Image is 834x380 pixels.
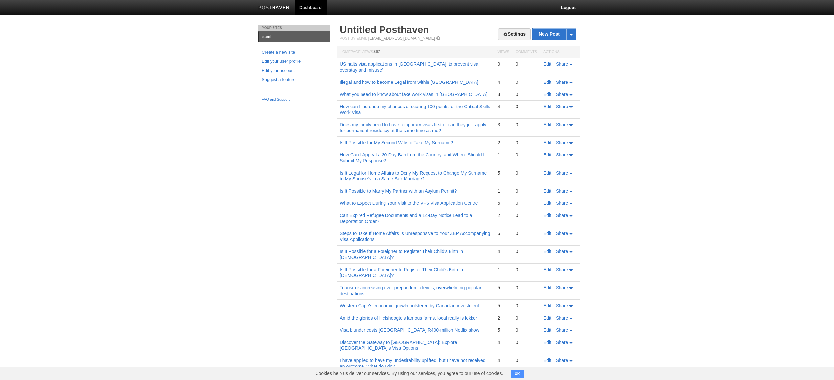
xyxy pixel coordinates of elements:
div: 5 [497,170,509,176]
a: FAQ and Support [262,97,326,103]
a: Discover the Gateway to [GEOGRAPHIC_DATA]: Explore [GEOGRAPHIC_DATA]'s Visa Options [340,340,457,351]
div: 0 [516,122,537,128]
a: Edit [543,327,551,333]
a: What to Expect During Your Visit to the VFS Visa Application Centre [340,201,478,206]
li: Your Sites [258,25,330,31]
div: 4 [497,339,509,345]
div: 4 [497,357,509,363]
div: 1 [497,152,509,158]
a: Western Cape's economic growth bolstered by Canadian investment [340,303,479,308]
a: Illegal and how to become Legal from within [GEOGRAPHIC_DATA] [340,80,478,85]
span: Share [556,213,568,218]
div: 0 [516,315,537,321]
a: Edit [543,170,551,176]
div: 0 [516,188,537,194]
span: Share [556,303,568,308]
div: 0 [516,339,537,345]
div: 0 [516,230,537,236]
div: 0 [516,61,537,67]
div: 0 [516,140,537,146]
span: 367 [373,49,380,54]
th: Comments [513,46,540,58]
div: 2 [497,315,509,321]
span: Share [556,315,568,321]
div: 0 [516,104,537,109]
span: Share [556,80,568,85]
span: Share [556,92,568,97]
a: sami [259,32,330,42]
a: New Post [532,28,576,40]
a: What you need to know about fake work visas in [GEOGRAPHIC_DATA] [340,92,487,97]
div: 5 [497,285,509,291]
a: Edit [543,152,551,157]
a: Is It Possible for a Foreigner to Register Their Child's Birth in [DEMOGRAPHIC_DATA]? [340,249,463,260]
div: 0 [497,61,509,67]
a: Amid the glories of Helshoogte’s famous farms, local really is lekker [340,315,477,321]
a: How can I increase my chances of scoring 100 points for the Critical Skills Work Visa [340,104,490,115]
span: Share [556,267,568,272]
div: 4 [497,104,509,109]
a: Edit [543,61,551,67]
span: Share [556,249,568,254]
div: 0 [516,357,537,363]
a: How Can I Appeal a 30-Day Ban from the Country, and Where Should I Submit My Response? [340,152,484,163]
a: Visa blunder costs [GEOGRAPHIC_DATA] R400-million Netflix show [340,327,479,333]
div: 0 [516,152,537,158]
a: Edit [543,213,551,218]
a: Is It Legal for Home Affairs to Deny My Request to Change My Surname to My Spouse's in a Same-Sex... [340,170,487,181]
a: Steps to Take If Home Affairs Is Unresponsive to Your ZEP Accompanying Visa Applications [340,231,490,242]
a: Is It Possible for My Second Wife to Take My Surname? [340,140,453,145]
div: 0 [516,285,537,291]
a: Edit [543,140,551,145]
a: Edit [543,249,551,254]
div: 0 [516,267,537,273]
span: Cookies help us deliver our services. By using our services, you agree to our use of cookies. [309,367,510,380]
div: 6 [497,230,509,236]
div: 0 [516,170,537,176]
span: Share [556,201,568,206]
a: Edit [543,303,551,308]
div: 2 [497,212,509,218]
a: Edit [543,104,551,109]
span: Share [556,104,568,109]
a: Edit [543,188,551,194]
span: Share [556,340,568,345]
span: Share [556,188,568,194]
a: Edit [543,122,551,127]
span: Share [556,231,568,236]
span: Share [556,61,568,67]
span: Share [556,358,568,363]
a: Is It Possible for a Foreigner to Register Their Child's Birth in [DEMOGRAPHIC_DATA]? [340,267,463,278]
a: Edit [543,80,551,85]
a: Edit [543,315,551,321]
a: [EMAIL_ADDRESS][DOMAIN_NAME] [368,36,435,41]
div: 0 [516,303,537,309]
a: Edit your user profile [262,58,326,65]
div: 3 [497,91,509,97]
span: Share [556,285,568,290]
div: 6 [497,200,509,206]
a: Create a new site [262,49,326,56]
a: Is It Possible to Marry My Partner with an Asylum Permit? [340,188,457,194]
a: Edit [543,267,551,272]
div: 4 [497,79,509,85]
a: Edit your account [262,67,326,74]
a: Edit [543,340,551,345]
th: Actions [540,46,580,58]
a: Suggest a feature [262,76,326,83]
span: Post by Email [340,36,367,40]
span: Share [556,152,568,157]
a: Edit [543,92,551,97]
div: 3 [497,122,509,128]
div: 2 [497,140,509,146]
a: Untitled Posthaven [340,24,429,35]
span: Share [556,140,568,145]
a: Edit [543,231,551,236]
div: 5 [497,303,509,309]
th: Views [494,46,512,58]
a: Tourism is increasing over prepandemic levels, overwhelming popular destinations [340,285,481,296]
div: 0 [516,200,537,206]
div: 0 [516,212,537,218]
button: OK [511,370,524,378]
div: 4 [497,249,509,254]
